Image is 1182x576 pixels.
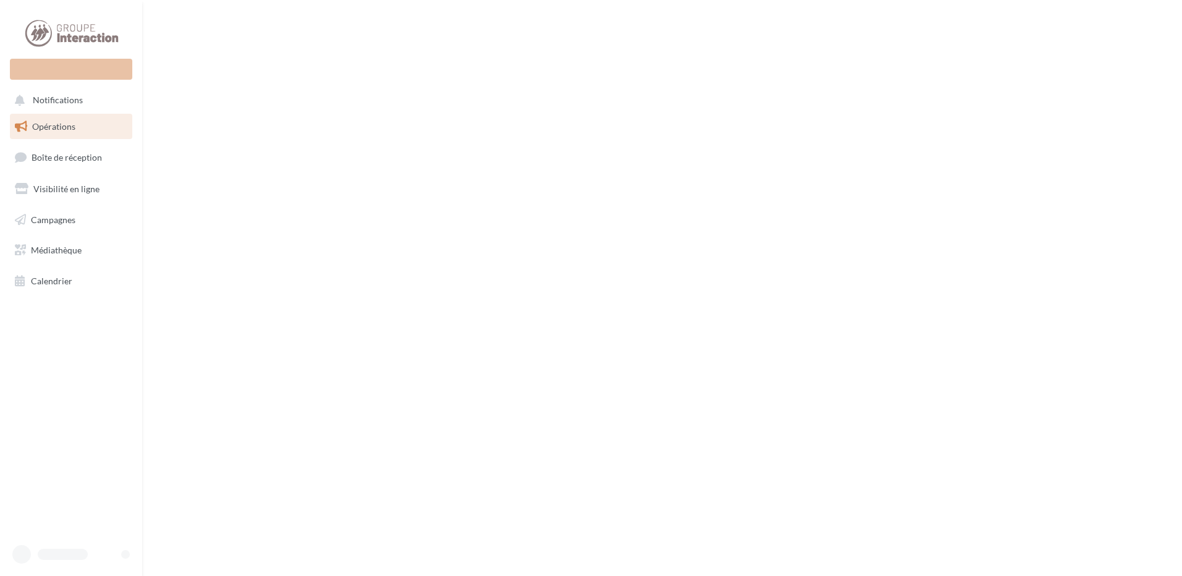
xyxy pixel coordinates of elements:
[31,245,82,255] span: Médiathèque
[32,152,102,163] span: Boîte de réception
[32,121,75,132] span: Opérations
[7,114,135,140] a: Opérations
[7,176,135,202] a: Visibilité en ligne
[10,59,132,80] div: Nouvelle campagne
[7,268,135,294] a: Calendrier
[31,276,72,286] span: Calendrier
[33,184,100,194] span: Visibilité en ligne
[33,95,83,106] span: Notifications
[7,207,135,233] a: Campagnes
[31,214,75,224] span: Campagnes
[7,237,135,263] a: Médiathèque
[7,144,135,171] a: Boîte de réception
